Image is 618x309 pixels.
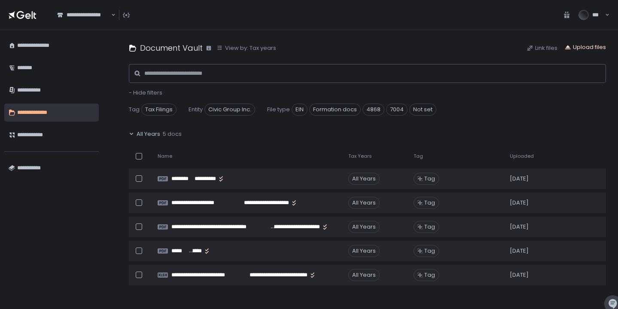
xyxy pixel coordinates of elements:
[564,43,606,51] button: Upload files
[362,104,384,116] span: 4868
[510,223,529,231] span: [DATE]
[52,6,116,24] div: Search for option
[510,271,529,279] span: [DATE]
[348,197,380,209] div: All Years
[292,104,307,116] span: EIN
[424,247,435,255] span: Tag
[129,89,162,97] span: - Hide filters
[348,173,380,185] div: All Years
[348,153,372,159] span: Tax Years
[510,175,529,183] span: [DATE]
[141,104,177,116] span: Tax Filings
[510,247,529,255] span: [DATE]
[348,221,380,233] div: All Years
[129,89,162,97] button: - Hide filters
[409,104,436,116] span: Not set
[137,130,160,138] span: All Years
[216,44,276,52] button: View by: Tax years
[424,271,435,279] span: Tag
[510,199,529,207] span: [DATE]
[424,223,435,231] span: Tag
[309,104,361,116] span: Formation docs
[348,269,380,281] div: All Years
[267,106,290,113] span: File type
[158,153,172,159] span: Name
[189,106,203,113] span: Entity
[204,104,255,116] span: Civic Group Inc.
[163,130,182,138] span: 5 docs
[424,199,435,207] span: Tag
[140,42,203,54] h1: Document Vault
[129,106,140,113] span: Tag
[414,153,423,159] span: Tag
[386,104,408,116] span: 7004
[348,245,380,257] div: All Years
[510,153,534,159] span: Uploaded
[527,44,557,52] button: Link files
[424,175,435,183] span: Tag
